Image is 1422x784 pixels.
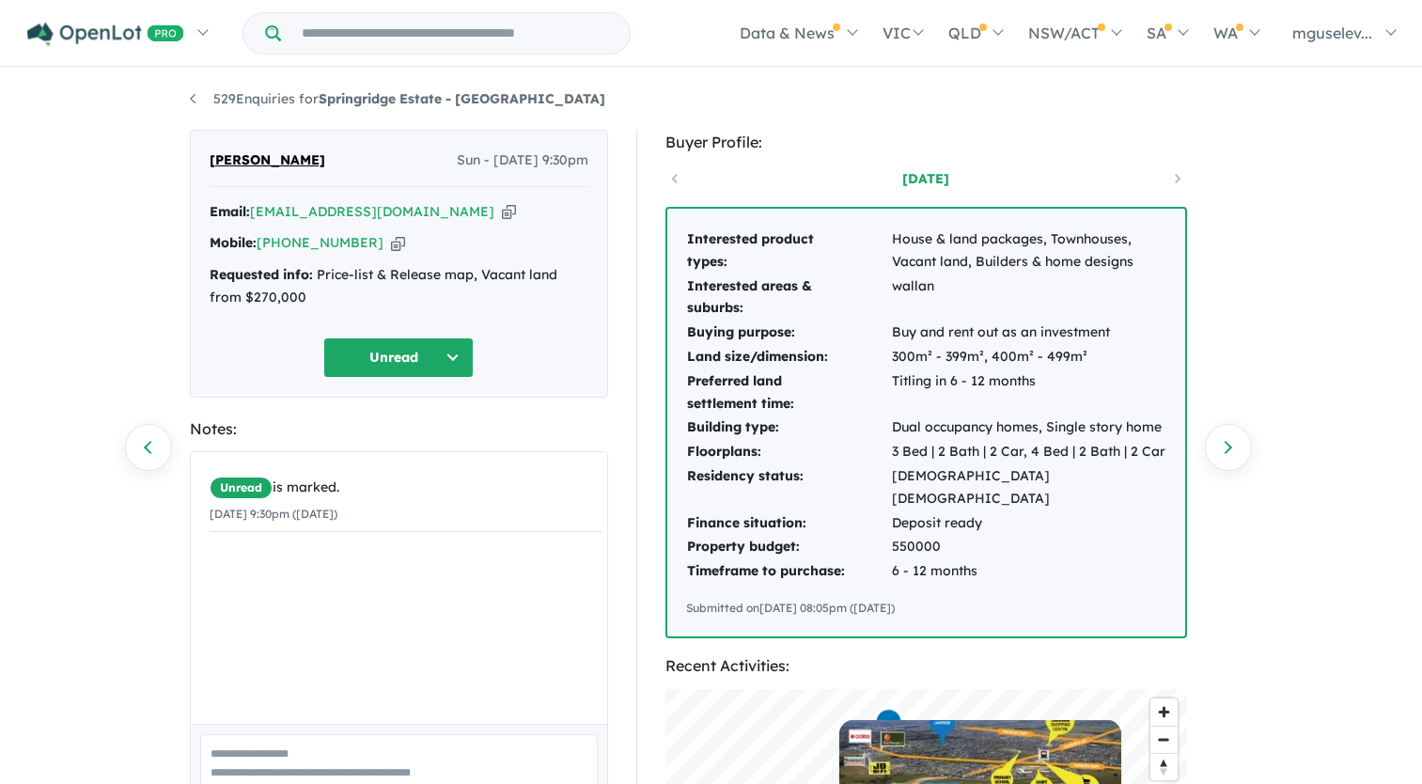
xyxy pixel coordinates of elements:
[285,13,626,54] input: Try estate name, suburb, builder or developer
[686,369,891,416] td: Preferred land settlement time:
[686,511,891,536] td: Finance situation:
[210,477,273,499] span: Unread
[1150,754,1178,780] span: Reset bearing to north
[891,369,1166,416] td: Titling in 6 - 12 months
[1150,698,1178,726] button: Zoom in
[846,169,1006,188] a: [DATE]
[686,535,891,559] td: Property budget:
[686,416,891,440] td: Building type:
[323,337,474,378] button: Unread
[1150,753,1178,780] button: Reset bearing to north
[891,345,1166,369] td: 300m² - 399m², 400m² - 499m²
[391,233,405,253] button: Copy
[891,274,1166,321] td: wallan
[210,234,257,251] strong: Mobile:
[686,321,891,345] td: Buying purpose:
[250,203,494,220] a: [EMAIL_ADDRESS][DOMAIN_NAME]
[190,90,605,107] a: 529Enquiries forSpringridge Estate - [GEOGRAPHIC_DATA]
[665,130,1187,155] div: Buyer Profile:
[686,464,891,511] td: Residency status:
[665,653,1187,679] div: Recent Activities:
[891,511,1166,536] td: Deposit ready
[686,345,891,369] td: Land size/dimension:
[891,464,1166,511] td: [DEMOGRAPHIC_DATA] [DEMOGRAPHIC_DATA]
[210,264,588,309] div: Price-list & Release map, Vacant land from $270,000
[210,507,337,521] small: [DATE] 9:30pm ([DATE])
[210,149,325,172] span: [PERSON_NAME]
[210,477,602,499] div: is marked.
[1150,726,1178,753] button: Zoom out
[891,321,1166,345] td: Buy and rent out as an investment
[686,559,891,584] td: Timeframe to purchase:
[210,203,250,220] strong: Email:
[891,440,1166,464] td: 3 Bed | 2 Bath | 2 Car, 4 Bed | 2 Bath | 2 Car
[190,88,1233,111] nav: breadcrumb
[502,202,516,222] button: Copy
[319,90,605,107] strong: Springridge Estate - [GEOGRAPHIC_DATA]
[257,234,383,251] a: [PHONE_NUMBER]
[686,227,891,274] td: Interested product types:
[1150,727,1178,753] span: Zoom out
[686,440,891,464] td: Floorplans:
[457,149,588,172] span: Sun - [DATE] 9:30pm
[27,23,184,46] img: Openlot PRO Logo White
[686,599,1166,618] div: Submitted on [DATE] 08:05pm ([DATE])
[891,535,1166,559] td: 550000
[210,266,313,283] strong: Requested info:
[1292,24,1372,42] span: mguselev...
[891,227,1166,274] td: House & land packages, Townhouses, Vacant land, Builders & home designs
[874,708,902,743] div: Map marker
[686,274,891,321] td: Interested areas & suburbs:
[891,559,1166,584] td: 6 - 12 months
[891,416,1166,440] td: Dual occupancy homes, Single story home
[190,416,608,442] div: Notes:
